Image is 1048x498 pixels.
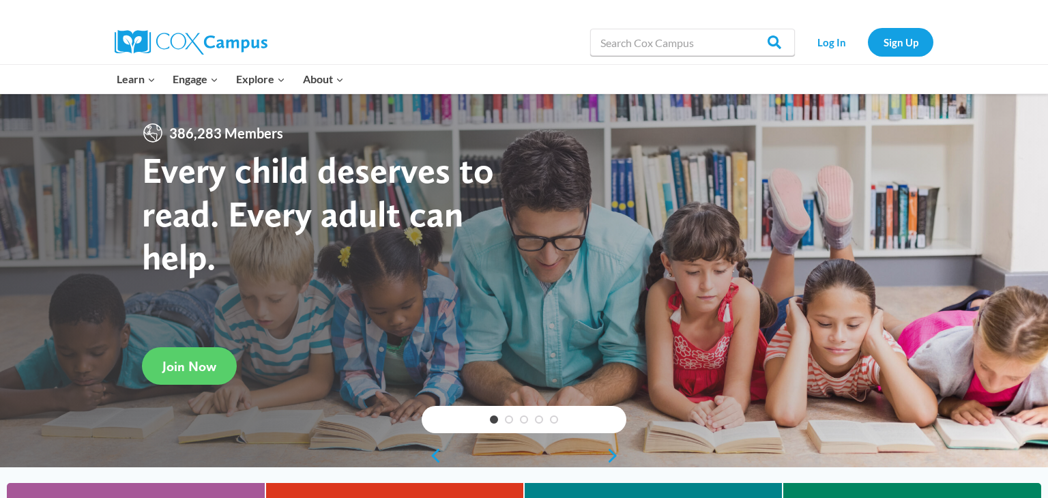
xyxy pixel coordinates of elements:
[590,29,795,56] input: Search Cox Campus
[422,442,626,469] div: content slider buttons
[173,70,218,88] span: Engage
[303,70,344,88] span: About
[550,415,558,424] a: 5
[422,448,442,464] a: previous
[236,70,285,88] span: Explore
[606,448,626,464] a: next
[505,415,513,424] a: 2
[868,28,933,56] a: Sign Up
[520,415,528,424] a: 3
[108,65,352,93] nav: Primary Navigation
[535,415,543,424] a: 4
[117,70,156,88] span: Learn
[162,358,216,375] span: Join Now
[490,415,498,424] a: 1
[115,30,267,55] img: Cox Campus
[142,347,237,385] a: Join Now
[142,148,494,278] strong: Every child deserves to read. Every adult can help.
[802,28,933,56] nav: Secondary Navigation
[802,28,861,56] a: Log In
[164,122,289,144] span: 386,283 Members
